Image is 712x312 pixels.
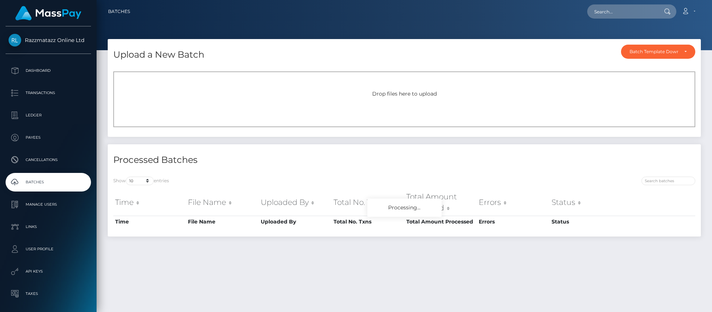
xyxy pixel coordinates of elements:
[332,216,404,228] th: Total No. Txns
[6,240,91,258] a: User Profile
[108,4,130,19] a: Batches
[9,34,21,46] img: Razzmatazz Online Ltd
[259,216,332,228] th: Uploaded By
[186,189,259,216] th: File Name
[9,266,88,277] p: API Keys
[9,110,88,121] p: Ledger
[550,189,622,216] th: Status
[367,199,442,217] div: Processing...
[113,216,186,228] th: Time
[6,195,91,214] a: Manage Users
[6,284,91,303] a: Taxes
[113,177,169,185] label: Show entries
[630,49,678,55] div: Batch Template Download
[477,189,550,216] th: Errors
[6,262,91,281] a: API Keys
[9,199,88,210] p: Manage Users
[9,221,88,232] p: Links
[641,177,695,185] input: Search batches
[6,218,91,236] a: Links
[259,189,332,216] th: Uploaded By
[550,216,622,228] th: Status
[6,37,91,44] span: Razzmatazz Online Ltd
[9,154,88,165] p: Cancellations
[6,173,91,192] a: Batches
[113,189,186,216] th: Time
[6,61,91,80] a: Dashboard
[113,48,204,61] h4: Upload a New Batch
[9,244,88,255] p: User Profile
[372,90,437,97] span: Drop files here to upload
[9,288,88,299] p: Taxes
[332,189,404,216] th: Total No. Txns
[6,84,91,102] a: Transactions
[126,177,154,185] select: Showentries
[621,45,695,59] button: Batch Template Download
[404,189,477,216] th: Total Amount Processed
[9,87,88,99] p: Transactions
[9,65,88,76] p: Dashboard
[587,4,657,19] input: Search...
[186,216,259,228] th: File Name
[9,132,88,143] p: Payees
[113,154,399,167] h4: Processed Batches
[15,6,81,20] img: MassPay Logo
[6,128,91,147] a: Payees
[404,216,477,228] th: Total Amount Processed
[477,216,550,228] th: Errors
[9,177,88,188] p: Batches
[6,106,91,125] a: Ledger
[6,151,91,169] a: Cancellations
